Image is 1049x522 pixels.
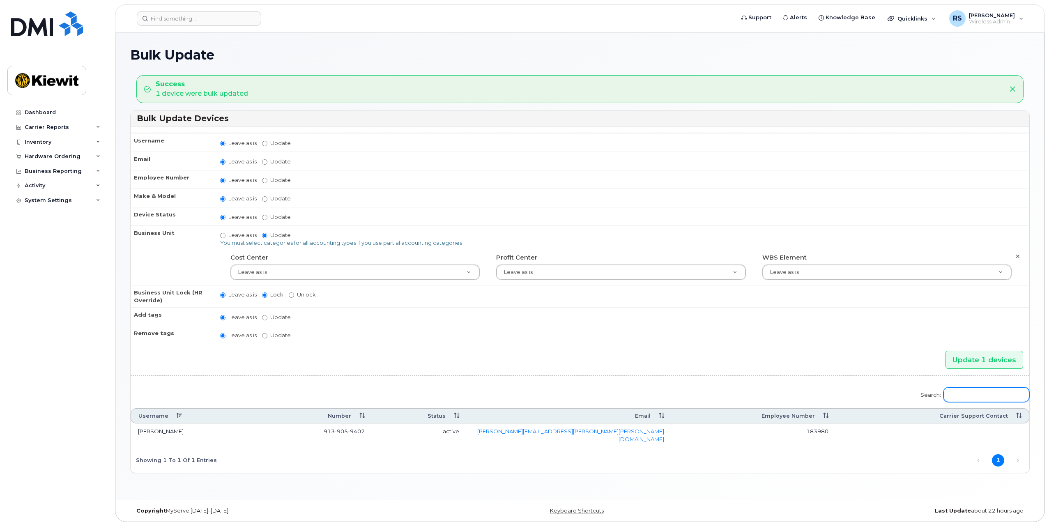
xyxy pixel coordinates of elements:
[220,315,225,320] input: Leave as is
[262,291,283,299] label: Lock
[220,333,225,338] input: Leave as is
[220,213,257,221] label: Leave as is
[262,176,291,184] label: Update
[131,408,255,423] th: Username: activate to sort column descending
[262,159,267,165] input: Update
[131,225,213,285] th: Business Unit
[945,351,1023,369] input: Update 1 devices
[220,176,257,184] label: Leave as is
[262,213,291,221] label: Update
[372,423,467,447] td: active
[156,80,248,89] strong: Success
[156,80,248,99] div: 1 device were bulk updated
[262,178,267,183] input: Update
[220,239,1022,247] p: You must select categories for all accounting types if you use partial accounting categories
[262,139,291,147] label: Update
[262,315,267,320] input: Update
[289,292,294,298] input: Unlock
[262,333,267,338] input: Update
[289,291,316,299] label: Unlock
[770,269,799,275] span: Leave as is
[220,292,225,298] input: Leave as is
[131,133,213,152] th: Username
[915,382,1029,405] label: Search:
[220,331,257,339] label: Leave as is
[220,313,257,321] label: Leave as is
[131,307,213,326] th: Add tags
[220,141,225,146] input: Leave as is
[220,178,225,183] input: Leave as is
[262,233,267,238] input: Update
[131,207,213,225] th: Device Status
[131,152,213,170] th: Email
[230,254,480,261] h4: Cost Center
[137,113,1023,124] h3: Bulk Update Devices
[255,408,372,423] th: Number: activate to sort column ascending
[762,254,1012,261] h4: WBS Element
[262,195,291,202] label: Update
[220,215,225,220] input: Leave as is
[935,508,971,514] strong: Last Update
[763,265,1011,280] a: Leave as is
[972,454,985,467] a: Previous
[220,139,257,147] label: Leave as is
[992,454,1004,467] a: 1
[730,508,1030,514] div: about 22 hours ago
[131,453,217,467] div: Showing 1 to 1 of 1 entries
[220,158,257,166] label: Leave as is
[262,215,267,220] input: Update
[324,428,365,435] span: 913
[262,292,267,298] input: Lock
[220,231,257,239] label: Leave as is
[477,428,664,442] a: [PERSON_NAME][EMAIL_ADDRESS][PERSON_NAME][PERSON_NAME][DOMAIN_NAME]
[262,231,291,239] label: Update
[1013,486,1043,516] iframe: Messenger Launcher
[131,326,213,344] th: Remove tags
[131,285,213,307] th: Business Unit Lock (HR Override)
[262,158,291,166] label: Update
[335,428,348,435] span: 905
[136,508,166,514] strong: Copyright
[131,189,213,207] th: Make & Model
[943,387,1029,402] input: Search:
[672,423,836,447] td: 183980
[497,265,745,280] a: Leave as is
[504,269,533,275] span: Leave as is
[220,291,257,299] label: Leave as is
[348,428,365,435] span: 9402
[262,331,291,339] label: Update
[238,269,267,275] span: Leave as is
[131,170,213,189] th: Employee Number
[130,508,430,514] div: MyServe [DATE]–[DATE]
[1012,454,1024,467] a: Next
[372,408,467,423] th: Status: activate to sort column ascending
[836,408,1029,423] th: Carrier Support Contact: activate to sort column ascending
[550,508,604,514] a: Keyboard Shortcuts
[231,265,479,280] a: Leave as is
[262,313,291,321] label: Update
[220,196,225,202] input: Leave as is
[672,408,836,423] th: Employee Number: activate to sort column ascending
[130,48,1030,62] h1: Bulk Update
[262,196,267,202] input: Update
[131,423,255,447] td: [PERSON_NAME]
[467,408,672,423] th: Email: activate to sort column ascending
[220,195,257,202] label: Leave as is
[262,141,267,146] input: Update
[220,233,225,238] input: Leave as is
[496,254,745,261] h4: Profit Center
[220,159,225,165] input: Leave as is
